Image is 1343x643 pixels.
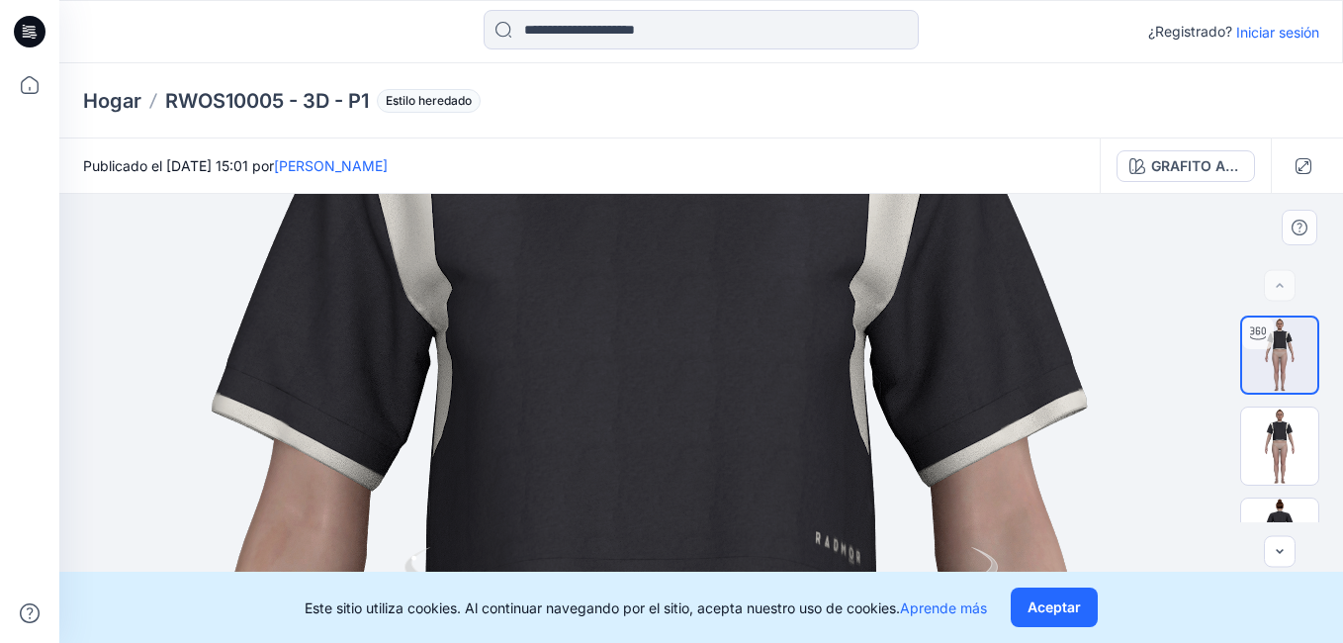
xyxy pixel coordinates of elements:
[900,599,987,616] a: Aprende más
[83,155,388,176] span: Publicado el [DATE] 15:01 por
[1117,150,1255,182] button: GRAFITO AZUL / BLANCO NIEVE
[165,87,369,115] p: RWOS10005 - 3D - P1
[1241,499,1318,576] img: RWOS10005 - 3D - P1_BLUE GRAFITO - NIEVE WHITE_Back
[377,89,481,113] span: Estilo heredado
[369,87,481,115] button: Estilo heredado
[1241,408,1318,485] img: RWOS10005 - 3D - P1_BLUE GRAFITO - BLANCANIEVES - FRONTAL
[1148,20,1232,44] p: ¿Registrado?
[1011,588,1098,627] button: Aceptar
[1242,318,1317,393] img: tocadiscos-22-09-2025-20:02:04
[1151,155,1242,177] div: GRAFITO AZUL / BLANCO NIEVE
[305,597,987,618] p: Este sitio utiliza cookies. Al continuar navegando por el sitio, acepta nuestro uso de cookies.
[83,87,141,115] a: Hogar
[274,157,388,174] a: [PERSON_NAME]
[1236,22,1319,43] p: Iniciar sesión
